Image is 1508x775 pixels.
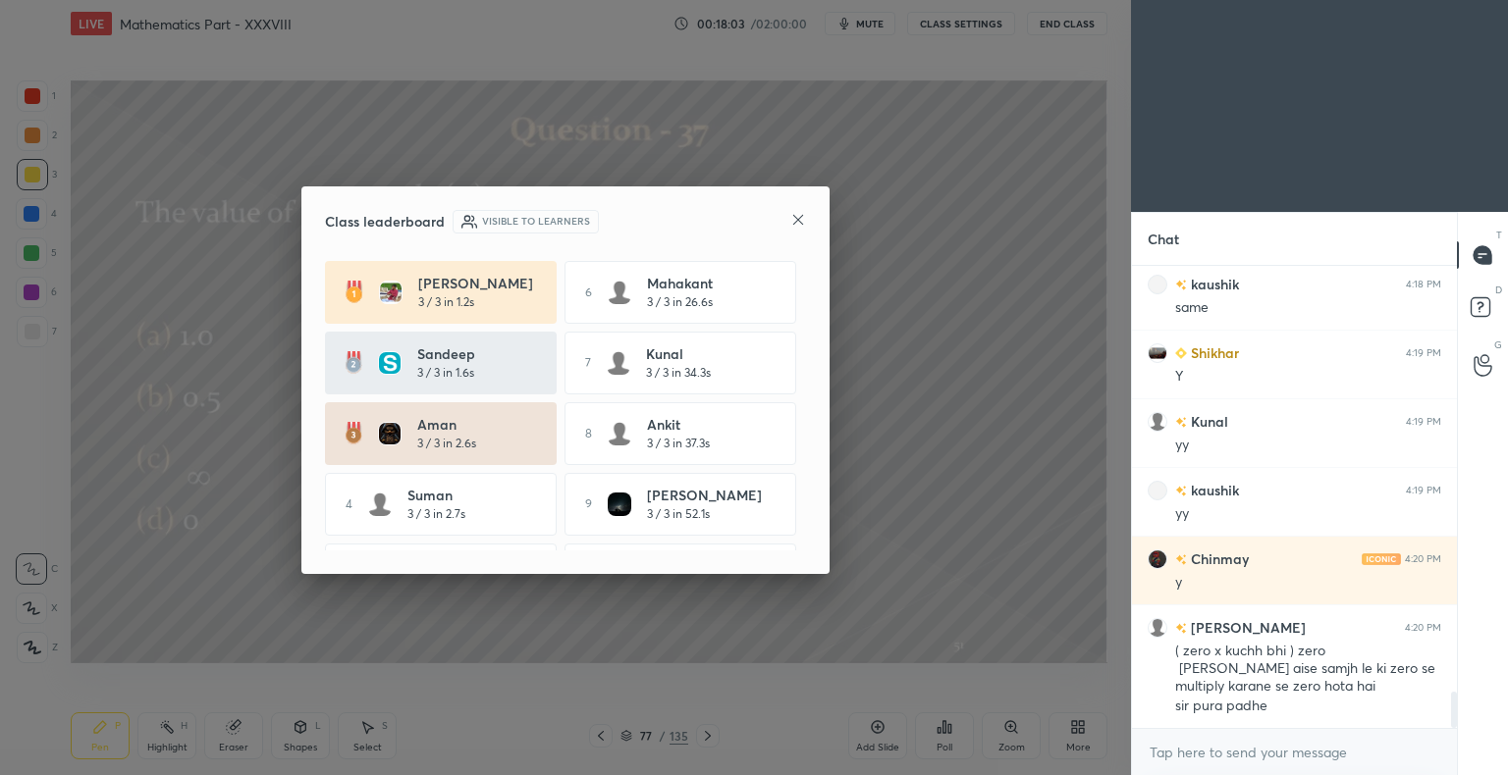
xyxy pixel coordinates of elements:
h4: Sandeep [417,343,539,364]
div: 4:20 PM [1405,553,1441,565]
div: ( zero x kuchh bhi ) zero [PERSON_NAME] aise samjh le ki zero se multiply karane se zero hota hai [1175,642,1441,697]
h4: Kunal [646,343,768,364]
h4: [PERSON_NAME] [418,273,540,293]
img: Learner_Badge_beginner_1_8b307cf2a0.svg [1175,347,1187,359]
div: y [1175,573,1441,593]
img: 4b4f64940df140819ea589feeb28c84f.jpg [1148,481,1167,500]
img: 87cd7a48d0194003aa8d4f7065a514c3.jpg [378,351,402,375]
div: 4:20 PM [1405,622,1441,634]
p: Chat [1132,213,1195,265]
p: D [1495,283,1502,297]
img: rank-2.3a33aca6.svg [345,351,362,375]
h4: Mahakant [647,273,769,293]
h5: 6 [585,284,592,301]
h4: [PERSON_NAME] [647,485,769,505]
img: c79a1311b79a473c8ccf66cf764350a6.jpg [378,422,402,445]
div: Y [1175,367,1441,387]
img: default.png [368,492,392,516]
div: yy [1175,436,1441,455]
h6: kaushik [1187,274,1239,294]
img: 8363d705bac3451dbf455e7abe656dd7.jpg [608,492,631,516]
div: 4:18 PM [1406,279,1441,290]
div: yy [1175,504,1441,524]
h4: Class leaderboard [325,211,445,232]
h6: [PERSON_NAME] [1187,617,1306,638]
h5: 3 / 3 in 34.3s [646,364,711,382]
img: iconic-light.a09c19a4.png [1362,553,1401,565]
h5: 7 [585,354,591,372]
img: default.png [1148,618,1167,638]
img: no-rating-badge.077c3623.svg [1175,486,1187,496]
img: 4b4f64940df140819ea589feeb28c84f.jpg [1148,275,1167,294]
h4: Ankit [647,414,769,435]
p: G [1494,337,1502,352]
h5: 3 / 3 in 37.3s [647,435,710,452]
h5: 8 [585,425,592,442]
h6: Chinmay [1187,548,1249,569]
div: 4:19 PM [1406,485,1441,496]
div: sir pura padhe [1175,697,1441,716]
h6: Kunal [1187,411,1228,432]
img: no-rating-badge.077c3623.svg [1175,623,1187,634]
h5: 4 [346,495,352,513]
div: 4:19 PM [1406,347,1441,359]
div: same [1175,298,1441,318]
h6: Shikhar [1187,342,1239,363]
img: default.png [608,422,631,445]
img: no-rating-badge.077c3623.svg [1175,280,1187,290]
img: rank-3.169bc593.svg [345,422,362,445]
h6: Visible to learners [482,214,590,229]
img: 278ac215d62d46e5a929797b8807633e.png [1148,549,1167,569]
img: 37dd32b9549b4ded9af14f982a6af4b9.jpg [379,281,403,304]
h5: 9 [585,495,592,513]
div: 4:19 PM [1406,416,1441,428]
h5: 3 / 3 in 2.6s [417,435,476,452]
h5: 3 / 3 in 1.6s [417,364,474,382]
h4: suman [407,485,529,505]
h4: Aman [417,414,539,435]
img: default.png [1148,412,1167,432]
h5: 3 / 3 in 1.2s [418,293,474,311]
h5: 3 / 3 in 26.6s [647,293,713,311]
h5: 3 / 3 in 2.7s [407,505,465,523]
img: no-rating-badge.077c3623.svg [1175,417,1187,428]
img: rank-1.ed6cb560.svg [345,281,363,304]
img: default.png [608,281,631,304]
h6: kaushik [1187,480,1239,500]
h5: 3 / 3 in 52.1s [647,505,710,523]
p: T [1496,228,1502,242]
img: no-rating-badge.077c3623.svg [1175,554,1187,565]
img: 2afbe86992a24f10a40145e2f5085d5f.jpg [1148,343,1167,363]
div: grid [1132,266,1457,729]
img: default.png [607,351,630,375]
